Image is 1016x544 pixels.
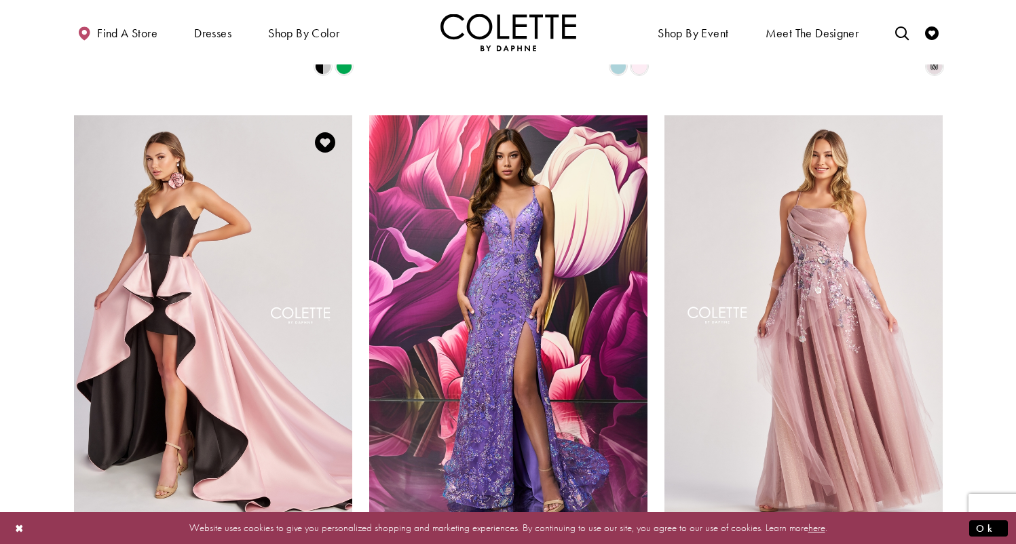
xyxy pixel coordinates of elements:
span: Shop By Event [654,14,732,51]
span: Shop by color [268,26,339,40]
p: Website uses cookies to give you personalized shopping and marketing experiences. By continuing t... [98,519,918,537]
span: Find a store [97,26,157,40]
a: Visit Colette by Daphne Style No. CL8400 Page [664,115,943,520]
img: Colette by Daphne [440,14,576,51]
a: Meet the designer [762,14,863,51]
a: Find a store [74,14,161,51]
span: Meet the designer [766,26,859,40]
span: Dresses [191,14,235,51]
span: Dresses [194,26,231,40]
button: Submit Dialog [969,520,1008,537]
a: Check Wishlist [922,14,942,51]
button: Close Dialog [8,516,31,540]
span: Shop by color [265,14,343,51]
a: Visit Colette by Daphne Style No. CL8430 Page [369,115,647,520]
a: Toggle search [892,14,912,51]
a: Visit Colette by Daphne Style No. CL8695 Page [74,115,352,520]
span: Shop By Event [658,26,728,40]
a: Add to Wishlist [311,128,339,157]
a: Visit Home Page [440,14,576,51]
a: here [808,521,825,535]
